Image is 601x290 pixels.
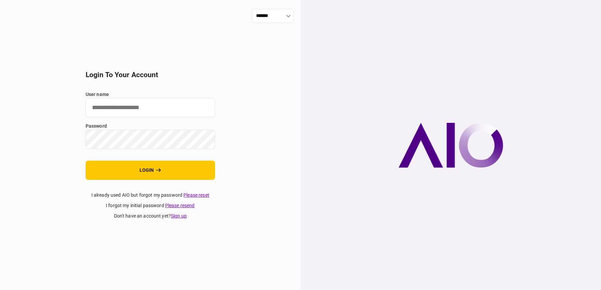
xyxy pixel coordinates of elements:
h2: login to your account [86,71,215,79]
input: show language options [252,9,294,23]
input: user name [86,98,215,117]
img: AIO company logo [398,123,503,168]
a: Please reset [183,192,209,198]
label: user name [86,91,215,98]
input: password [86,130,215,149]
div: I forgot my initial password [86,202,215,209]
div: I already used AIO but forgot my password [86,192,215,199]
a: Sign up [171,213,187,219]
button: login [86,161,215,180]
div: don't have an account yet ? [86,213,215,220]
label: password [86,123,215,130]
a: Please resend [165,203,195,208]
